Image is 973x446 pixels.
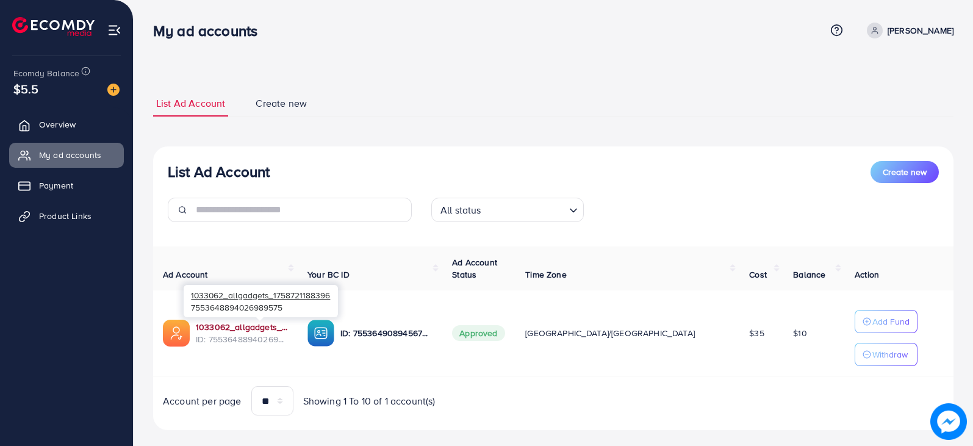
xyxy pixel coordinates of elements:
[196,321,288,333] a: 1033062_allgadgets_1758721188396
[168,163,270,181] h3: List Ad Account
[872,314,910,329] p: Add Fund
[307,320,334,347] img: ic-ba-acc.ded83a64.svg
[156,96,225,110] span: List Ad Account
[485,199,564,219] input: Search for option
[9,143,124,167] a: My ad accounts
[855,310,917,333] button: Add Fund
[184,285,338,317] div: 7553648894026989575
[452,256,497,281] span: Ad Account Status
[153,22,267,40] h3: My ad accounts
[256,96,307,110] span: Create new
[9,204,124,228] a: Product Links
[307,268,350,281] span: Your BC ID
[39,179,73,192] span: Payment
[888,23,953,38] p: [PERSON_NAME]
[107,84,120,96] img: image
[793,268,825,281] span: Balance
[191,289,330,301] span: 1033062_allgadgets_1758721188396
[9,173,124,198] a: Payment
[13,67,79,79] span: Ecomdy Balance
[525,268,566,281] span: Time Zone
[163,268,208,281] span: Ad Account
[431,198,584,222] div: Search for option
[39,149,101,161] span: My ad accounts
[107,23,121,37] img: menu
[452,325,504,341] span: Approved
[340,326,433,340] p: ID: 7553649089456701448
[39,118,76,131] span: Overview
[883,166,927,178] span: Create new
[871,161,939,183] button: Create new
[13,80,39,98] span: $5.5
[749,327,764,339] span: $35
[9,112,124,137] a: Overview
[39,210,92,222] span: Product Links
[930,403,967,440] img: image
[12,17,95,36] img: logo
[196,333,288,345] span: ID: 7553648894026989575
[749,268,767,281] span: Cost
[793,327,806,339] span: $10
[163,394,242,408] span: Account per page
[855,343,917,366] button: Withdraw
[303,394,436,408] span: Showing 1 To 10 of 1 account(s)
[438,201,484,219] span: All status
[872,347,908,362] p: Withdraw
[862,23,953,38] a: [PERSON_NAME]
[163,320,190,347] img: ic-ads-acc.e4c84228.svg
[525,327,695,339] span: [GEOGRAPHIC_DATA]/[GEOGRAPHIC_DATA]
[855,268,879,281] span: Action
